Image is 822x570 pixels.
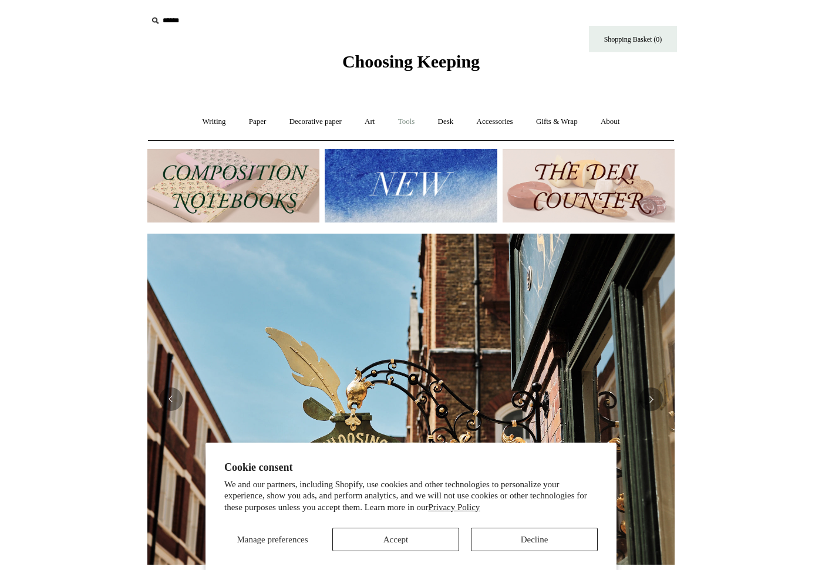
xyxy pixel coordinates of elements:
[325,149,497,222] img: New.jpg__PID:f73bdf93-380a-4a35-bcfe-7823039498e1
[237,535,308,544] span: Manage preferences
[590,106,631,137] a: About
[342,52,480,71] span: Choosing Keeping
[428,502,480,512] a: Privacy Policy
[354,106,385,137] a: Art
[238,106,277,137] a: Paper
[342,61,480,69] a: Choosing Keeping
[159,387,183,411] button: Previous
[471,528,598,551] button: Decline
[279,106,352,137] a: Decorative paper
[388,106,426,137] a: Tools
[332,528,459,551] button: Accept
[525,106,588,137] a: Gifts & Wrap
[503,149,675,222] img: The Deli Counter
[427,106,464,137] a: Desk
[192,106,237,137] a: Writing
[466,106,524,137] a: Accessories
[224,479,598,514] p: We and our partners, including Shopify, use cookies and other technologies to personalize your ex...
[147,234,675,565] img: Copyright Choosing Keeping 20190711 LS Homepage 7.jpg__PID:4c49fdcc-9d5f-40e8-9753-f5038b35abb7
[639,387,663,411] button: Next
[589,26,677,52] a: Shopping Basket (0)
[224,528,321,551] button: Manage preferences
[147,149,319,222] img: 202302 Composition ledgers.jpg__PID:69722ee6-fa44-49dd-a067-31375e5d54ec
[224,461,598,474] h2: Cookie consent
